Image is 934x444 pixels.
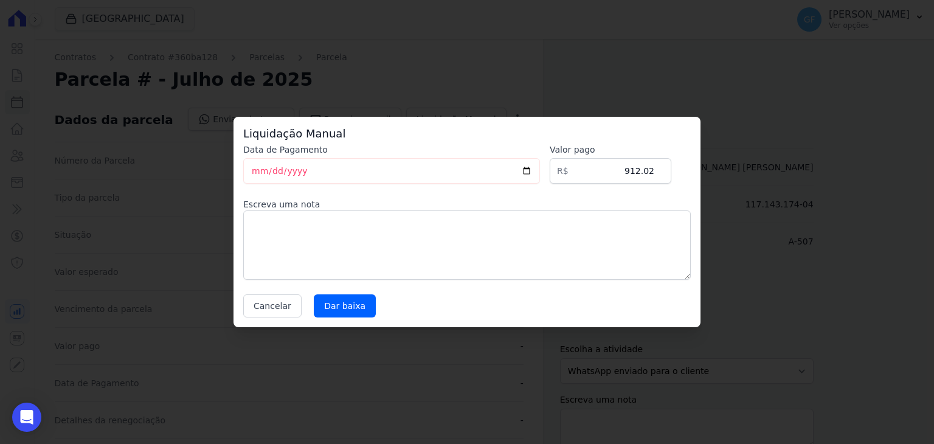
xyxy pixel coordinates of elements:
input: Dar baixa [314,294,376,317]
label: Escreva uma nota [243,198,691,210]
h3: Liquidação Manual [243,127,691,141]
label: Data de Pagamento [243,144,540,156]
button: Cancelar [243,294,302,317]
div: Open Intercom Messenger [12,403,41,432]
label: Valor pago [550,144,671,156]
